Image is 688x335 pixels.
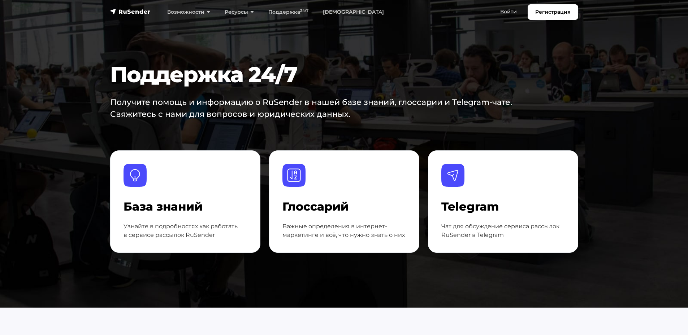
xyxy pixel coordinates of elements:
a: Возможности [160,5,217,19]
a: Регистрация [528,4,578,20]
img: Глоссарий [282,164,306,187]
a: [DEMOGRAPHIC_DATA] [316,5,391,19]
a: База знаний База знаний Узнайте в подробностях как работать в сервисе рассылок RuSender [110,150,260,253]
h4: Глоссарий [282,200,406,213]
p: Важные определения в интернет-маркетинге и всё, что нужно знать о них [282,222,406,239]
img: RuSender [110,8,151,15]
h4: Telegram [441,200,565,213]
a: Войти [493,4,524,19]
img: Telegram [441,164,464,187]
p: Получите помощь и информацию о RuSender в нашей базе знаний, глоссарии и Telegram-чате. Свяжитесь... [110,96,520,120]
a: Глоссарий Глоссарий Важные определения в интернет-маркетинге и всё, что нужно знать о них [269,150,419,253]
a: Ресурсы [217,5,261,19]
a: Telegram Telegram Чат для обсуждение сервиса рассылок RuSender в Telegram [428,150,578,253]
h1: Поддержка 24/7 [110,62,538,88]
img: База знаний [124,164,147,187]
p: Чат для обсуждение сервиса рассылок RuSender в Telegram [441,222,565,239]
sup: 24/7 [300,8,308,13]
h4: База знаний [124,200,247,213]
p: Узнайте в подробностях как работать в сервисе рассылок RuSender [124,222,247,239]
a: Поддержка24/7 [261,5,316,19]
